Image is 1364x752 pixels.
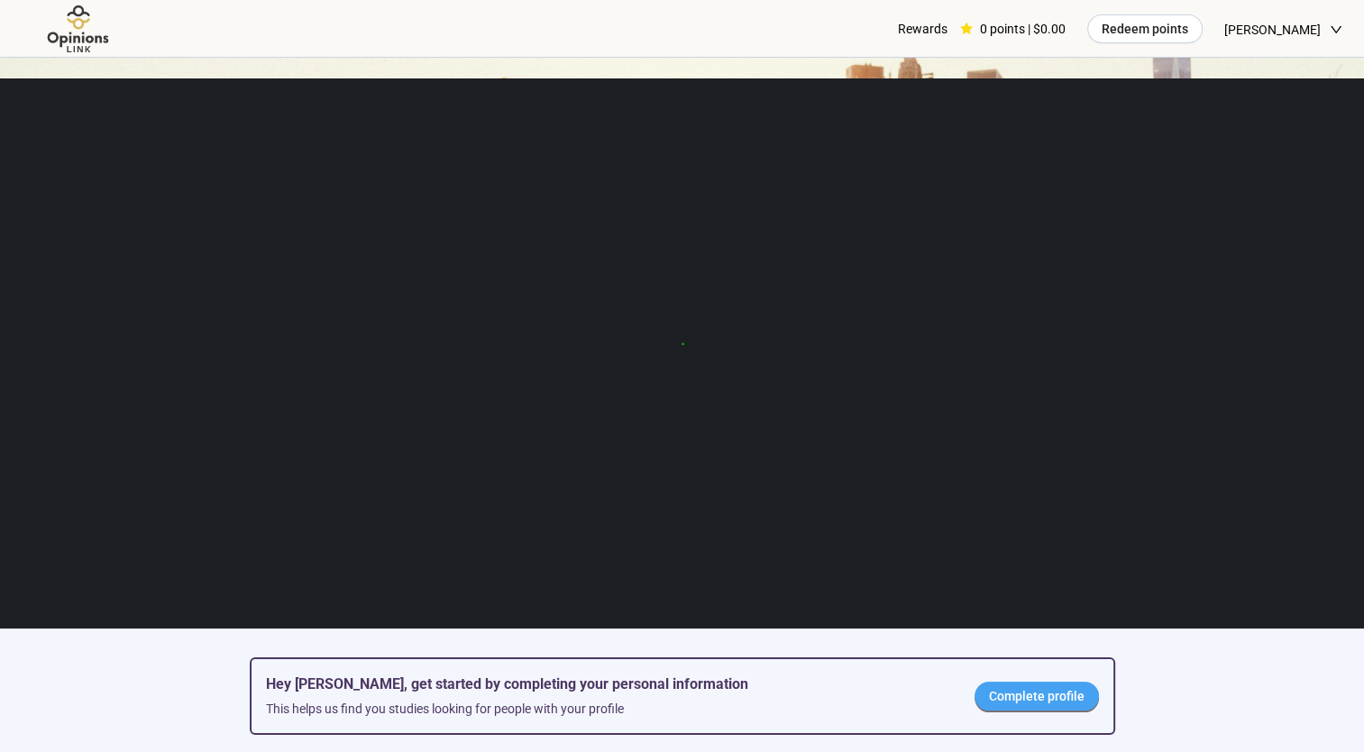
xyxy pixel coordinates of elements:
span: [PERSON_NAME] [1224,1,1321,59]
span: star [960,23,973,35]
span: Redeem points [1102,19,1188,39]
button: Redeem points [1087,14,1203,43]
span: Complete profile [989,686,1085,706]
h5: Hey [PERSON_NAME], get started by completing your personal information [266,674,946,695]
span: down [1330,23,1342,36]
a: Complete profile [975,682,1099,711]
div: This helps us find you studies looking for people with your profile [266,699,946,719]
